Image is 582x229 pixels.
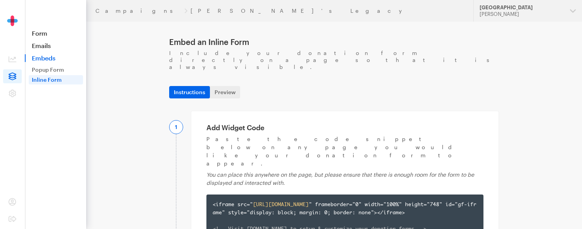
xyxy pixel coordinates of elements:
[25,42,86,50] a: Emails
[169,37,499,46] h1: Embed an Inline Form
[253,202,309,207] span: [URL][DOMAIN_NAME]
[480,4,564,11] div: [GEOGRAPHIC_DATA]
[206,170,483,187] p: You can place this anywhere on the page, but please ensure that there is enough room for the form...
[169,120,183,134] div: 1
[25,54,86,62] a: Embeds
[25,29,86,37] a: Form
[95,8,181,14] a: Campaigns
[29,75,83,84] a: Inline Form
[206,123,483,132] h2: Add Widget Code
[169,86,210,98] a: Instructions
[206,135,483,167] p: Paste the code snippet below on any page you would like your donation form to appear.
[210,86,240,98] a: Preview
[29,65,83,74] a: Popup Form
[480,11,564,17] div: [PERSON_NAME]
[191,8,410,14] a: [PERSON_NAME]'s Legacy
[169,50,499,71] p: Include your donation form directly on a page so that it is always visible.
